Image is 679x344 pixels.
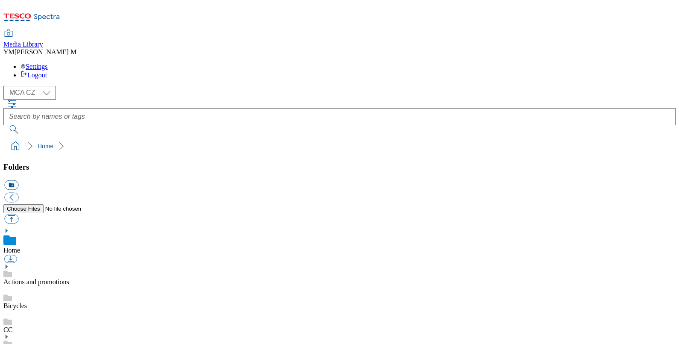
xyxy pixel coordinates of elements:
a: home [9,139,22,153]
h3: Folders [3,162,676,172]
a: Settings [20,63,48,70]
span: Media Library [3,41,43,48]
a: Media Library [3,30,43,48]
a: CC [3,326,12,333]
a: Bicycles [3,302,27,309]
a: Home [3,247,20,254]
a: Logout [20,71,47,79]
a: Actions and promotions [3,278,69,285]
a: Home [38,143,53,150]
span: YM [3,48,15,56]
span: [PERSON_NAME] M [15,48,76,56]
nav: breadcrumb [3,138,676,154]
input: Search by names or tags [3,108,676,125]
